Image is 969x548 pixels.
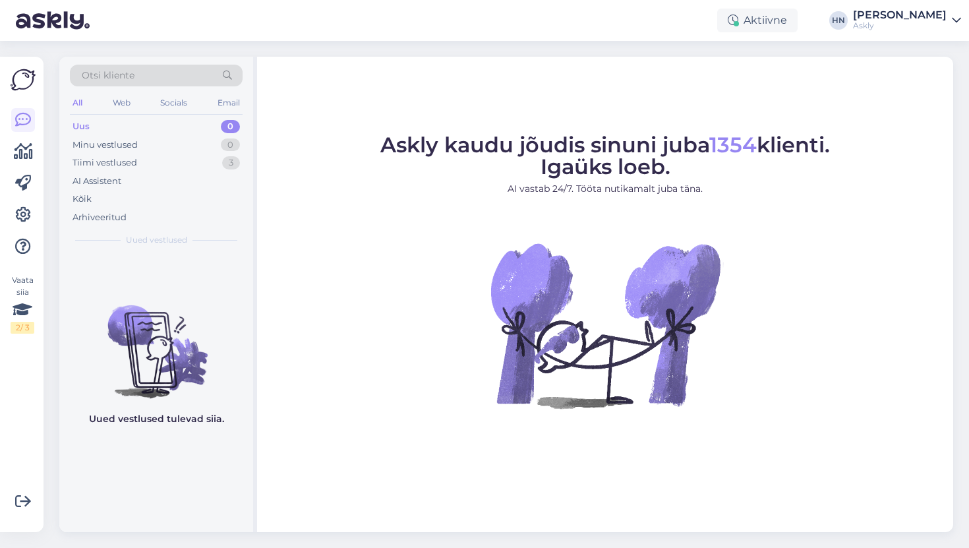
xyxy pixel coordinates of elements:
[73,156,137,169] div: Tiimi vestlused
[221,138,240,152] div: 0
[73,138,138,152] div: Minu vestlused
[73,211,127,224] div: Arhiveeritud
[70,94,85,111] div: All
[73,193,92,206] div: Kõik
[853,10,947,20] div: [PERSON_NAME]
[709,132,757,158] span: 1354
[829,11,848,30] div: HN
[59,282,253,400] img: No chats
[717,9,798,32] div: Aktiivne
[222,156,240,169] div: 3
[126,234,187,246] span: Uued vestlused
[110,94,133,111] div: Web
[380,132,830,179] span: Askly kaudu jõudis sinuni juba klienti. Igaüks loeb.
[82,69,134,82] span: Otsi kliente
[11,67,36,92] img: Askly Logo
[486,206,724,444] img: No Chat active
[89,412,224,426] p: Uued vestlused tulevad siia.
[11,274,34,334] div: Vaata siia
[853,10,961,31] a: [PERSON_NAME]Askly
[73,120,90,133] div: Uus
[73,175,121,188] div: AI Assistent
[380,182,830,196] p: AI vastab 24/7. Tööta nutikamalt juba täna.
[221,120,240,133] div: 0
[158,94,190,111] div: Socials
[853,20,947,31] div: Askly
[215,94,243,111] div: Email
[11,322,34,334] div: 2 / 3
